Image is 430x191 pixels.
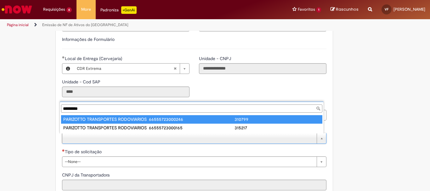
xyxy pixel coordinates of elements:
[235,125,320,131] div: 315217
[63,116,149,122] div: PARIZOTTO TRANSPORTES RODOVIARIOS
[63,125,149,131] div: PARIZOTTO TRANSPORTES RODOVIARIOS
[235,116,320,122] div: 310799
[149,125,235,131] div: 66555723000165
[60,114,324,133] ul: Transportadora
[149,116,235,122] div: 66555723000246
